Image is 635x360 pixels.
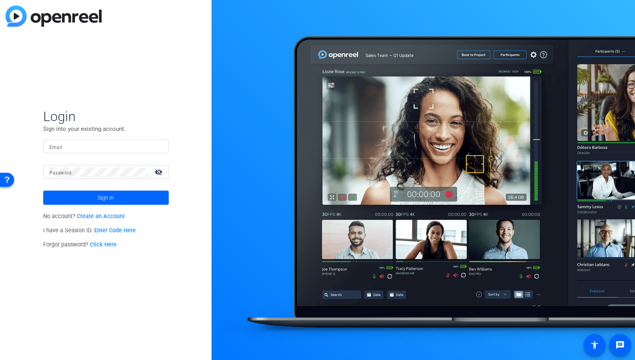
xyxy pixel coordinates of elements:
span: Login [43,108,169,125]
span: Forgot password? [43,241,117,248]
p: Sign into your existing account. [43,125,169,133]
mat-icon: visibility_off [150,166,169,178]
mat-label: Email [49,145,62,150]
a: Create an Account [77,213,125,220]
mat-icon: accessibility [590,340,599,350]
input: Enter Email Address [49,142,162,151]
a: Enter Code Here [94,227,136,234]
a: Click Here [90,241,117,248]
button: Sign in [43,191,169,205]
mat-icon: message [615,340,625,350]
span: No account? [43,213,125,220]
img: blue-gradient.svg [5,6,102,27]
span: I have a Session ID. [43,227,136,234]
span: Sign in [98,188,114,208]
mat-label: Password [49,170,72,176]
